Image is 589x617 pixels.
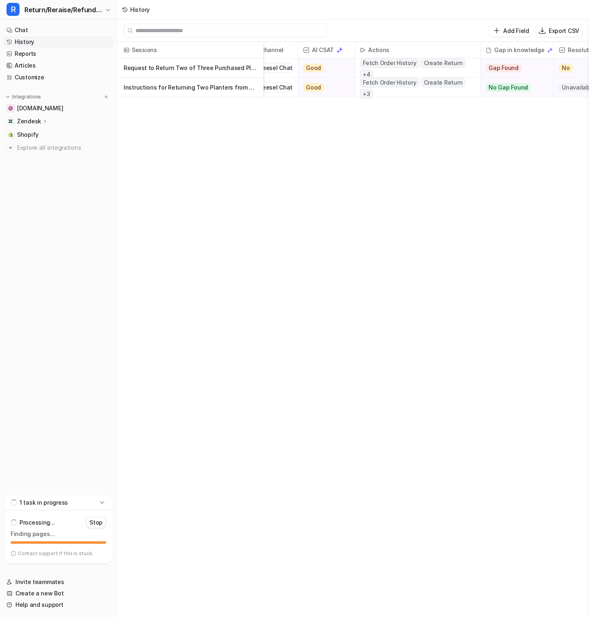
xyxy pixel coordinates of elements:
button: Stop [86,517,106,528]
a: eesel Chat [255,83,290,92]
a: Articles [3,60,113,71]
img: menu_add.svg [103,94,109,100]
p: Add Field [503,26,529,35]
span: Sessions [120,42,260,58]
p: Finding pages… [11,530,106,538]
img: Shopify [8,132,13,137]
a: Create a new Bot [3,588,113,599]
a: ShopifyShopify [3,129,113,140]
span: eesel Chat [262,83,292,92]
span: [DOMAIN_NAME] [17,104,63,112]
div: History [130,5,150,14]
p: 1 task in progress [20,499,68,507]
img: wovenwood.co.uk [8,106,13,111]
img: expand menu [5,94,11,100]
span: Create Return [421,58,466,68]
p: Instructions for Returning Two Planters from Recent Order [124,78,257,97]
a: Explore all integrations [3,142,113,153]
button: Export CSV [536,25,582,37]
a: eesel Chat [255,64,290,72]
button: Good [298,78,350,97]
a: wovenwood.co.uk[DOMAIN_NAME] [3,103,113,114]
span: Channel [251,42,294,58]
span: Gap Found [486,64,521,72]
span: + 3 [360,89,373,99]
span: eesel Chat [262,64,292,72]
span: R [7,3,20,16]
span: AI CSAT [301,42,351,58]
span: Fetch Order History [360,78,419,88]
button: Integrations [3,93,44,101]
p: Stop [89,519,103,527]
span: Fetch Order History [360,58,419,68]
span: Good [303,83,324,92]
button: No Gap Found [481,78,548,97]
p: Export CSV [549,26,579,35]
h2: Actions [368,42,389,58]
button: Good [298,58,350,78]
span: Return/Reraise/Refund Bot [24,4,103,15]
p: Integrations [12,94,41,100]
span: Shopify [17,131,39,139]
span: No Gap Found [486,83,531,92]
a: Invite teammates [3,576,113,588]
a: Customize [3,72,113,83]
p: Zendesk [17,117,41,125]
div: Gap in knowledge [484,42,550,58]
button: Gap Found [481,58,548,78]
img: Zendesk [8,119,13,124]
p: Request to Return Two of Three Purchased Planters [124,58,257,78]
span: Good [303,64,324,72]
span: + 4 [360,70,373,79]
span: Explore all integrations [17,141,110,154]
a: History [3,36,113,48]
a: Help and support [3,599,113,610]
p: Contact support if this is stuck. [18,550,93,557]
button: Add Field [490,25,532,37]
p: Processing... [20,519,55,527]
img: explore all integrations [7,144,15,152]
span: Create Return [421,78,466,88]
a: Chat [3,24,113,36]
a: Reports [3,48,113,59]
span: No [559,64,573,72]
